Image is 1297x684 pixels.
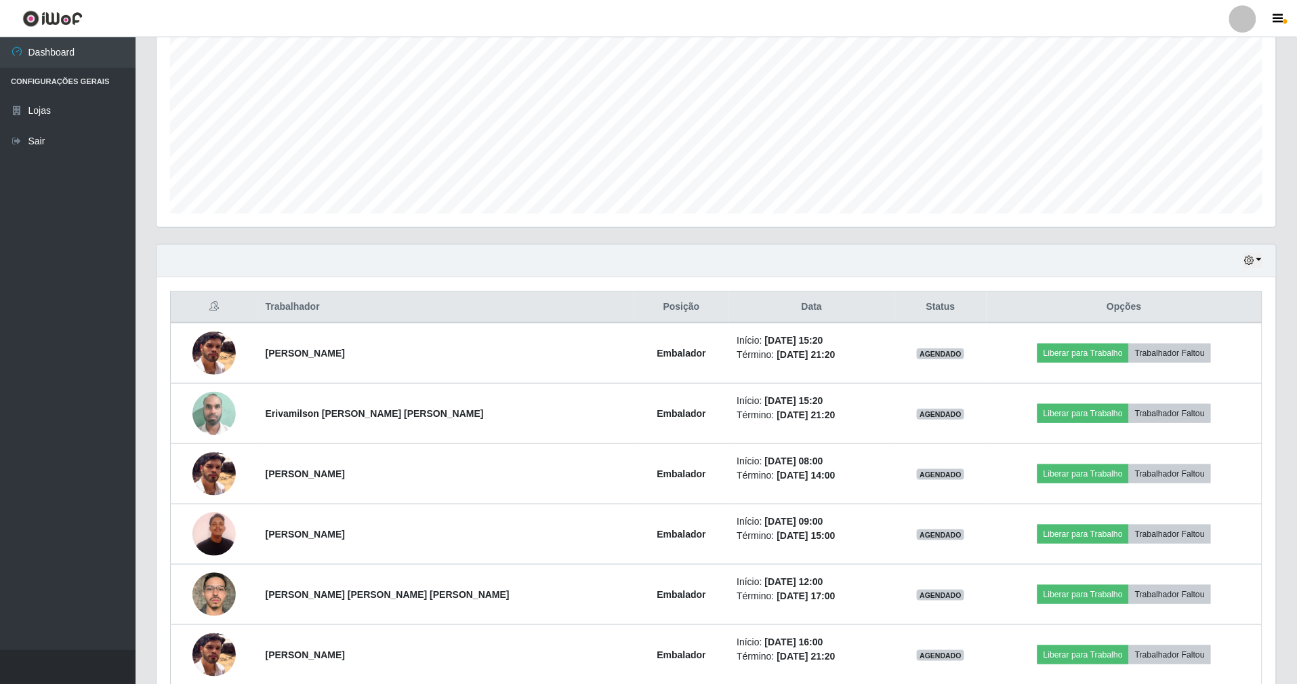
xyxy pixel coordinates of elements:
time: [DATE] 15:00 [777,530,836,541]
button: Trabalhador Faltou [1129,344,1211,363]
strong: Embalador [657,468,705,479]
time: [DATE] 08:00 [765,456,823,466]
strong: [PERSON_NAME] [PERSON_NAME] [PERSON_NAME] [266,589,510,600]
img: 1734717801679.jpeg [192,633,236,677]
button: Liberar para Trabalho [1037,464,1129,483]
img: 1739110022249.jpeg [192,505,236,563]
button: Trabalhador Faltou [1129,645,1211,664]
li: Início: [737,334,886,348]
span: AGENDADO [917,650,964,661]
span: AGENDADO [917,348,964,359]
strong: Embalador [657,348,705,359]
button: Liberar para Trabalho [1037,645,1129,664]
time: [DATE] 21:20 [777,349,836,360]
th: Opções [987,291,1262,323]
strong: Embalador [657,589,705,600]
time: [DATE] 21:20 [777,651,836,662]
li: Início: [737,515,886,529]
button: Trabalhador Faltou [1129,525,1211,544]
strong: [PERSON_NAME] [266,649,345,660]
li: Término: [737,589,886,603]
img: 1751466407656.jpeg [192,384,236,442]
img: CoreUI Logo [22,10,83,27]
button: Trabalhador Faltou [1129,585,1211,604]
li: Término: [737,348,886,362]
strong: Embalador [657,408,705,419]
strong: [PERSON_NAME] [266,468,345,479]
span: AGENDADO [917,469,964,480]
strong: Erivamilson [PERSON_NAME] [PERSON_NAME] [266,408,484,419]
li: Término: [737,649,886,664]
strong: Embalador [657,529,705,540]
button: Liberar para Trabalho [1037,404,1129,423]
time: [DATE] 15:20 [765,395,823,406]
span: AGENDADO [917,590,964,601]
time: [DATE] 17:00 [777,590,836,601]
strong: Embalador [657,649,705,660]
li: Término: [737,529,886,543]
time: [DATE] 16:00 [765,637,823,647]
img: 1734717801679.jpeg [192,452,236,496]
time: [DATE] 12:00 [765,576,823,587]
strong: [PERSON_NAME] [266,529,345,540]
th: Posição [634,291,729,323]
li: Início: [737,635,886,649]
time: [DATE] 14:00 [777,470,836,481]
span: AGENDADO [917,529,964,540]
button: Trabalhador Faltou [1129,464,1211,483]
th: Status [894,291,987,323]
strong: [PERSON_NAME] [266,348,345,359]
th: Trabalhador [258,291,634,323]
li: Início: [737,394,886,408]
time: [DATE] 09:00 [765,516,823,527]
li: Término: [737,468,886,483]
button: Trabalhador Faltou [1129,404,1211,423]
li: Início: [737,454,886,468]
button: Liberar para Trabalho [1037,585,1129,604]
button: Liberar para Trabalho [1037,344,1129,363]
th: Data [728,291,894,323]
li: Início: [737,575,886,589]
time: [DATE] 21:20 [777,409,836,420]
img: 1755023677525.jpeg [192,564,236,625]
img: 1734717801679.jpeg [192,331,236,375]
li: Término: [737,408,886,422]
span: AGENDADO [917,409,964,420]
time: [DATE] 15:20 [765,335,823,346]
button: Liberar para Trabalho [1037,525,1129,544]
